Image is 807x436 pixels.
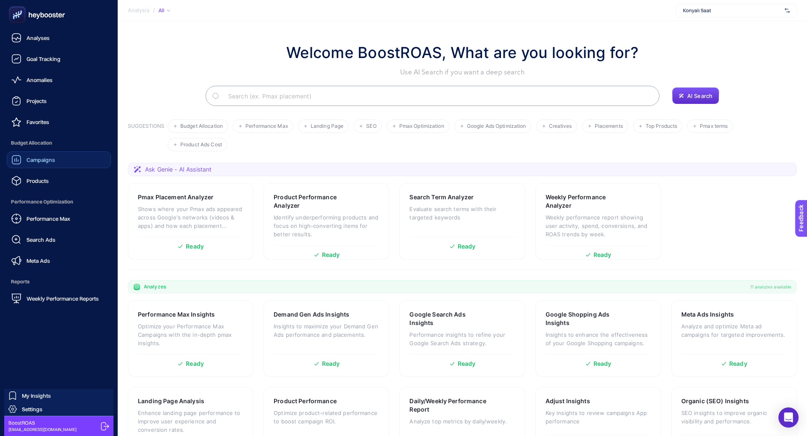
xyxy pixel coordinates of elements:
[5,3,32,9] span: Feedback
[144,283,166,290] span: Analyzes
[186,243,204,249] span: Ready
[546,397,590,405] h3: Adjust Insights
[322,252,340,258] span: Ready
[546,193,625,210] h3: Weekly Performance Analyzer
[26,98,47,104] span: Projects
[681,310,734,319] h3: Meta Ads Insights
[186,361,204,367] span: Ready
[180,142,222,148] span: Product Ads Cost
[7,210,111,227] a: Performance Max
[128,7,150,14] span: Analysis
[7,290,111,307] a: Weekly Performance Reports
[671,300,797,377] a: Meta Ads InsightsAnalyze and optimize Meta ad campaigns for targeted improvements.Ready
[700,123,728,129] span: Pmax terms
[180,123,223,129] span: Budget Allocation
[4,402,113,416] a: Settings
[467,123,526,129] span: Google Ads Optimization
[546,213,651,238] p: Weekly performance report showing user activity, spend, conversions, and ROAS trends by week.
[138,322,243,347] p: Optimize your Performance Max Campaigns with the in-depth pmax insights.
[409,397,489,414] h3: Daily/Weekly Performance Report
[593,252,612,258] span: Ready
[138,397,204,405] h3: Landing Page Analysis
[593,361,612,367] span: Ready
[26,295,99,302] span: Weekly Performance Reports
[409,417,515,425] p: Analyze top metrics by daily/weekly.
[26,177,49,184] span: Products
[128,123,164,151] h3: SUGGESTIONS
[399,300,525,377] a: Google Search Ads InsightsPerformance insights to refine your Google Search Ads strategy.Ready
[26,55,61,62] span: Goal Tracking
[785,6,790,15] img: svg%3e
[7,273,111,290] span: Reports
[7,252,111,269] a: Meta Ads
[26,119,49,125] span: Favorites
[26,156,55,163] span: Campaigns
[549,123,572,129] span: Creatives
[681,322,787,339] p: Analyze and optimize Meta ad campaigns for targeted improvements.
[274,213,379,238] p: Identify underperforming products and focus on high-converting items for better results.
[286,41,638,64] h1: Welcome BoostROAS, What are you looking for?
[322,361,340,367] span: Ready
[274,193,353,210] h3: Product Performance Analyzer
[672,87,719,104] button: AI Search
[409,205,515,222] p: Evaluate search terms with their targeted keywords
[8,420,76,426] span: BoostROAS
[26,77,53,83] span: Anomalies
[7,231,111,248] a: Search Ads
[264,300,389,377] a: Demand Gen Ads InsightsInsights to maximize your Demand Gen Ads performance and placements.Ready
[595,123,623,129] span: Placements
[245,123,288,129] span: Performance Max
[683,7,781,14] span: Konyalı Saat
[399,123,444,129] span: Pmax Optimization
[274,409,379,425] p: Optimize product-related performance to boost campaign ROI.
[681,397,749,405] h3: Organic (SEO) Insights
[138,193,214,201] h3: Pmax Placement Analyzer
[264,183,389,259] a: Product Performance AnalyzerIdentify underperforming products and focus on high-converting items ...
[750,283,791,290] span: 11 analyzes available
[7,135,111,151] span: Budget Allocation
[128,183,253,259] a: Pmax Placement AnalyzerShows where your Pmax ads appeared across Google's networks (videos & apps...
[7,151,111,168] a: Campaigns
[778,407,799,428] div: Open Intercom Messenger
[687,92,712,99] span: AI Search
[546,310,625,327] h3: Google Shopping Ads Insights
[138,409,243,434] p: Enhance landing page performance to improve user experience and conversion rates.
[546,409,651,425] p: Key insights to review campaigns App performance
[681,409,787,425] p: SEO insights to improve organic visibility and performance.
[311,123,343,129] span: Landing Page
[399,183,525,259] a: Search Term AnalyzerEvaluate search terms with their targeted keywordsReady
[145,165,211,174] span: Ask Genie - AI Assistant
[8,426,76,433] span: [EMAIL_ADDRESS][DOMAIN_NAME]
[7,71,111,88] a: Anomalies
[729,361,747,367] span: Ready
[7,29,111,46] a: Analyses
[153,7,155,13] span: /
[128,300,253,377] a: Performance Max InsightsOptimize your Performance Max Campaigns with the in-depth pmax insights.R...
[646,123,677,129] span: Top Products
[7,92,111,109] a: Projects
[26,215,70,222] span: Performance Max
[26,34,50,41] span: Analyses
[458,361,476,367] span: Ready
[7,50,111,67] a: Goal Tracking
[274,322,379,339] p: Insights to maximize your Demand Gen Ads performance and placements.
[286,67,638,77] p: Use AI Search if you want a deep search
[26,257,50,264] span: Meta Ads
[274,310,349,319] h3: Demand Gen Ads Insights
[158,7,170,14] div: All
[4,389,113,402] a: My Insights
[366,123,376,129] span: SEO
[458,243,476,249] span: Ready
[7,193,111,210] span: Performance Optimization
[222,84,653,108] input: Search
[409,310,488,327] h3: Google Search Ads Insights
[274,397,337,405] h3: Product Performance
[138,205,243,230] p: Shows where your Pmax ads appeared across Google's networks (videos & apps) and how each placemen...
[7,114,111,130] a: Favorites
[409,193,474,201] h3: Search Term Analyzer
[409,330,515,347] p: Performance insights to refine your Google Search Ads strategy.
[22,406,42,412] span: Settings
[546,330,651,347] p: Insights to enhance the effectiveness of your Google Shopping campaigns.
[7,172,111,189] a: Products
[535,300,661,377] a: Google Shopping Ads InsightsInsights to enhance the effectiveness of your Google Shopping campaig...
